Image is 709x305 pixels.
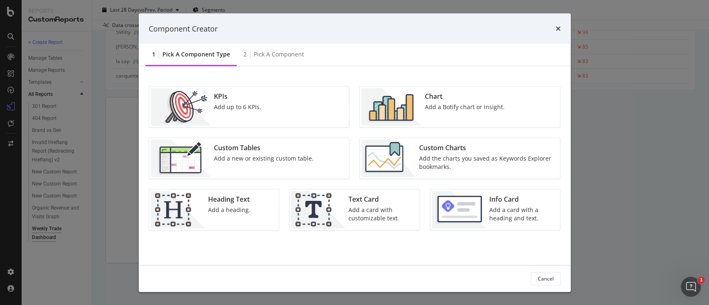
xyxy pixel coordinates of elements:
[538,275,554,282] div: Cancel
[149,23,218,34] div: Component Creator
[254,50,304,59] div: Pick a Component
[151,88,211,126] img: __UUOcd1.png
[348,195,415,204] div: Text Card
[162,50,230,59] div: Pick a Component type
[424,103,504,111] div: Add a Botify chart or insight.
[361,88,421,126] img: BHjNRGjj.png
[151,191,205,229] img: CtJ9-kHf.png
[208,195,250,204] div: Heading Text
[214,92,261,101] div: KPIs
[139,13,571,292] div: modal
[432,191,486,229] img: 9fcGIRyhgxRLRpur6FCk681sBQ4rDmX99LnU5EkywwAAAAAElFTkSuQmCC
[556,23,561,34] div: times
[531,272,561,285] button: Cancel
[291,191,345,229] img: CIPqJSrR.png
[489,195,555,204] div: Info Card
[419,143,555,153] div: Custom Charts
[151,140,211,177] img: CzM_nd8v.png
[348,206,415,222] div: Add a card with customizable text.
[419,154,555,171] div: Add the charts you saved as Keywords Explorer bookmarks.
[243,50,247,59] div: 2
[424,92,504,101] div: Chart
[208,206,250,214] div: Add a heading.
[698,277,704,283] span: 1
[152,50,155,59] div: 1
[489,206,555,222] div: Add a card with a heading and text.
[214,154,314,163] div: Add a new or existing custom table.
[214,143,314,153] div: Custom Tables
[681,277,701,297] iframe: Intercom live chat
[214,103,261,111] div: Add up to 6 KPIs.
[361,140,415,177] img: Chdk0Fza.png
